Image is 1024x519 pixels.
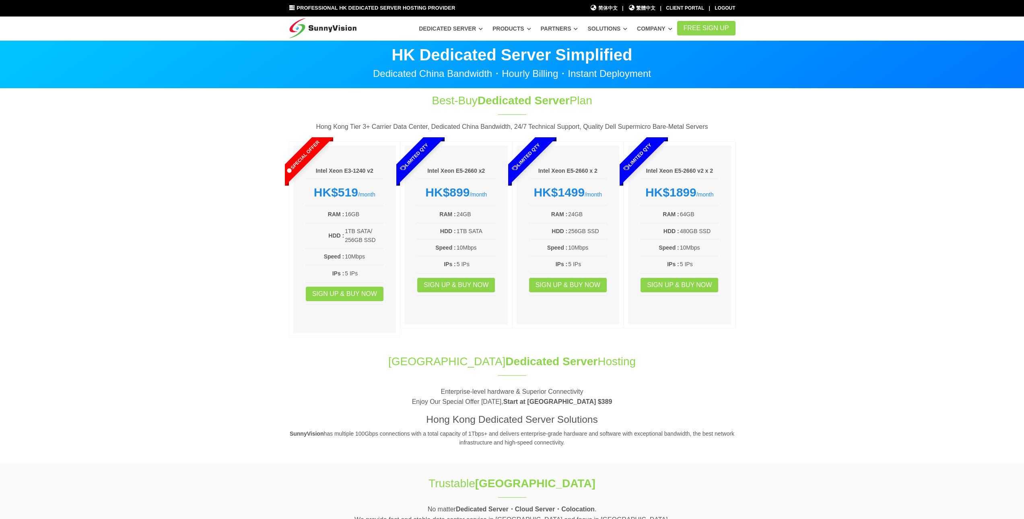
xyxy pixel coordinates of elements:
td: 64GB [680,209,719,219]
span: Dedicated Server [478,94,570,107]
a: 繁體中文 [628,4,656,12]
h6: Intel Xeon E5-2660 x 2 [529,167,608,175]
a: Products [492,21,531,36]
b: Speed : [547,244,568,251]
h6: Intel Xeon E5-2660 v2 x 2 [640,167,719,175]
h3: Hong Kong Dedicated Server Solutions [289,413,736,426]
strong: [GEOGRAPHIC_DATA] [475,477,595,490]
b: IPs : [444,261,456,267]
a: Sign up & Buy Now [529,278,607,292]
td: 10Mbps [680,243,719,252]
h1: [GEOGRAPHIC_DATA] Hosting [289,354,736,369]
td: 5 IPs [680,259,719,269]
b: HDD : [552,228,567,234]
b: HDD : [440,228,456,234]
strong: HK$1899 [645,186,696,199]
a: Sign up & Buy Now [306,287,383,301]
strong: Dedicated Server・Cloud Server・Colocation [456,506,595,513]
b: Speed : [435,244,456,251]
span: Professional HK Dedicated Server Hosting Provider [297,5,455,11]
a: Company [637,21,672,36]
td: 10Mbps [456,243,496,252]
b: IPs : [556,261,568,267]
a: FREE Sign Up [677,21,736,35]
span: Limited Qty [381,123,448,191]
a: Solutions [587,21,627,36]
span: Dedicated Server [505,355,598,368]
b: IPs : [667,261,679,267]
b: RAM : [663,211,679,217]
td: 24GB [568,209,607,219]
li: | [622,4,623,12]
b: Speed : [324,253,344,260]
b: Speed : [659,244,679,251]
b: RAM : [328,211,344,217]
td: 10Mbps [344,252,384,261]
td: 16GB [344,209,384,219]
h6: Intel Xeon E5-2660 x2 [417,167,496,175]
h6: Intel Xeon E3-1240 v2 [305,167,384,175]
div: /month [640,185,719,200]
a: Logout [715,5,735,11]
div: /month [305,185,384,200]
strong: SunnyVision [290,430,324,437]
a: Sign up & Buy Now [641,278,718,292]
strong: HK$899 [425,186,470,199]
strong: HK$1499 [534,186,585,199]
strong: HK$519 [314,186,358,199]
td: 5 IPs [456,259,496,269]
b: IPs : [332,270,344,277]
td: 5 IPs [344,269,384,278]
b: RAM : [551,211,567,217]
td: 1TB SATA/ 256GB SSD [344,226,384,245]
b: HDD : [663,228,679,234]
b: RAM : [439,211,455,217]
span: Limited Qty [492,123,560,191]
span: Special Offer [269,123,336,191]
h1: Trustable [378,476,646,491]
a: Partners [541,21,578,36]
div: /month [417,185,496,200]
p: Enterprise-level hardware & Superior Connectivity Enjoy Our Special Offer [DATE], [289,387,736,407]
li: | [709,4,710,12]
div: Client Portal [666,4,704,12]
span: Limited Qty [604,123,672,191]
a: 简体中文 [590,4,618,12]
strong: Start at [GEOGRAPHIC_DATA] $389 [503,398,612,405]
td: 256GB SSD [568,226,607,236]
td: 480GB SSD [680,226,719,236]
a: Sign up & Buy Now [417,278,495,292]
div: /month [529,185,608,200]
p: HK Dedicated Server Simplified [289,47,736,63]
td: 24GB [456,209,496,219]
td: 5 IPs [568,259,607,269]
b: HDD : [328,232,344,239]
a: Dedicated Server [419,21,483,36]
p: Dedicated China Bandwidth・Hourly Billing・Instant Deployment [289,69,736,79]
td: 10Mbps [568,243,607,252]
td: 1TB SATA [456,226,496,236]
li: | [660,4,661,12]
p: Hong Kong Tier 3+ Carrier Data Center, Dedicated China Bandwidth, 24/7 Technical Support, Quality... [289,122,736,132]
h1: Best-Buy Plan [378,93,646,108]
p: has multiple 100Gbps connections with a total capacity of 1Tbps+ and delivers enterprise-grade ha... [289,429,736,447]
